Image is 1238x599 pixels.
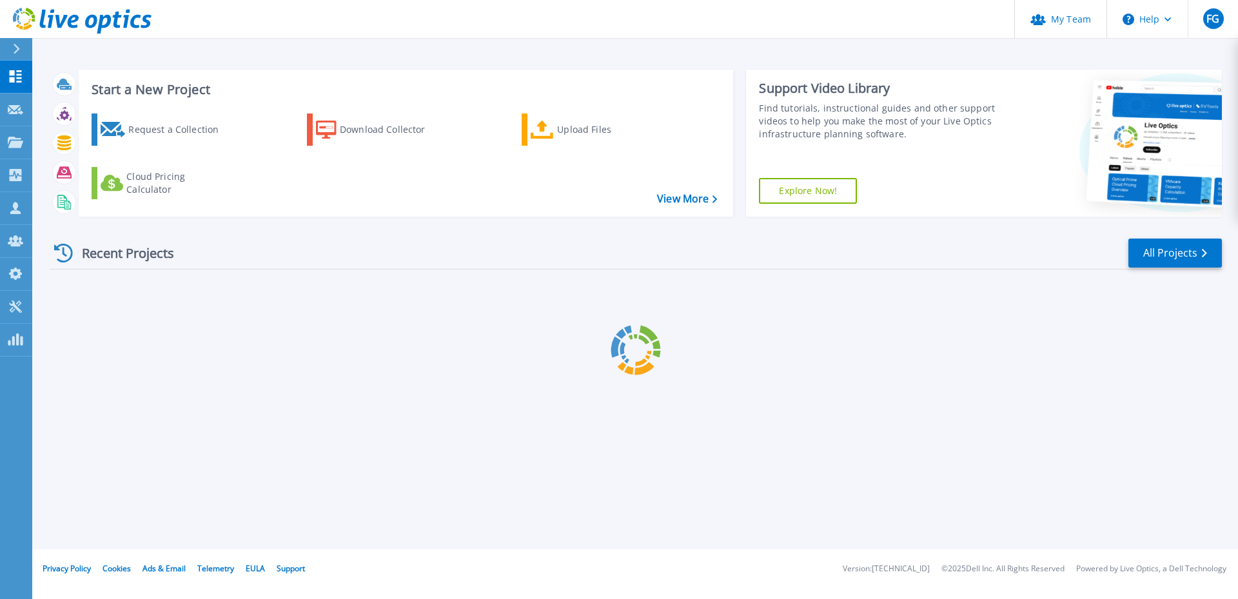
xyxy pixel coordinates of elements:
li: © 2025 Dell Inc. All Rights Reserved [941,565,1065,573]
div: Upload Files [557,117,660,142]
span: FG [1206,14,1219,24]
a: Cookies [103,563,131,574]
div: Find tutorials, instructional guides and other support videos to help you make the most of your L... [759,102,1001,141]
div: Recent Projects [50,237,192,269]
a: Support [277,563,305,574]
a: Download Collector [307,113,451,146]
a: Ads & Email [142,563,186,574]
a: Telemetry [197,563,234,574]
div: Support Video Library [759,80,1001,97]
a: All Projects [1128,239,1222,268]
li: Version: [TECHNICAL_ID] [843,565,930,573]
a: Privacy Policy [43,563,91,574]
a: View More [657,193,717,205]
a: EULA [246,563,265,574]
h3: Start a New Project [92,83,717,97]
a: Explore Now! [759,178,857,204]
div: Cloud Pricing Calculator [126,170,230,196]
li: Powered by Live Optics, a Dell Technology [1076,565,1226,573]
a: Upload Files [522,113,665,146]
a: Request a Collection [92,113,235,146]
a: Cloud Pricing Calculator [92,167,235,199]
div: Download Collector [340,117,443,142]
div: Request a Collection [128,117,231,142]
